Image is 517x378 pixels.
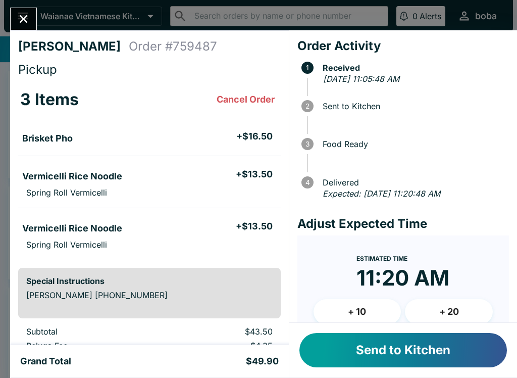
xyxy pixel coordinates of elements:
button: + 20 [405,299,493,324]
em: Expected: [DATE] 11:20:48 AM [323,188,440,199]
h4: [PERSON_NAME] [18,39,129,54]
text: 3 [305,140,309,148]
text: 2 [305,102,309,110]
p: Beluga Fee [26,341,157,351]
p: Subtotal [26,326,157,337]
button: Close [11,8,36,30]
h5: $49.90 [246,355,279,367]
h6: Special Instructions [26,276,273,286]
span: Pickup [18,62,57,77]
p: $4.35 [173,341,272,351]
button: Cancel Order [213,89,279,110]
table: orders table [18,81,281,260]
h5: Brisket Pho [22,132,73,145]
h4: Adjust Expected Time [297,216,509,231]
span: Delivered [318,178,509,187]
span: Food Ready [318,139,509,149]
text: 4 [305,178,309,186]
p: Spring Roll Vermicelli [26,187,107,198]
h3: 3 Items [20,89,79,110]
time: 11:20 AM [356,265,449,291]
h4: Order # 759487 [129,39,217,54]
h5: + $13.50 [236,220,273,232]
span: Estimated Time [356,255,407,262]
text: 1 [306,64,309,72]
h5: Vermicelli Rice Noodle [22,170,122,182]
h5: Grand Total [20,355,71,367]
em: [DATE] 11:05:48 AM [323,74,399,84]
span: Received [318,63,509,72]
h4: Order Activity [297,38,509,54]
h5: + $13.50 [236,168,273,180]
p: [PERSON_NAME] [PHONE_NUMBER] [26,290,273,300]
h5: Vermicelli Rice Noodle [22,222,122,234]
h5: + $16.50 [236,130,273,143]
p: Spring Roll Vermicelli [26,240,107,250]
button: Send to Kitchen [299,333,507,367]
button: + 10 [314,299,401,324]
span: Sent to Kitchen [318,102,509,111]
p: $43.50 [173,326,272,337]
